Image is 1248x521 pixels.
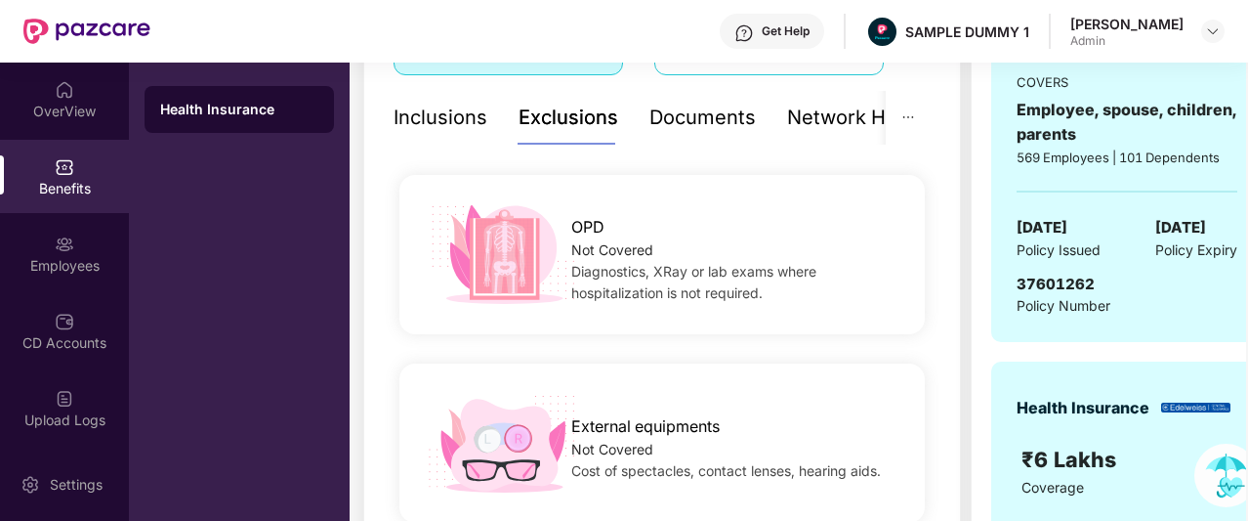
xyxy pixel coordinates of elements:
[1017,72,1237,92] div: COVERS
[1021,447,1122,472] span: ₹6 Lakhs
[1017,275,1095,293] span: 37601262
[1070,15,1184,33] div: [PERSON_NAME]
[571,263,816,301] span: Diagnostics, XRay or lab exams where hospitalization is not required.
[424,388,582,499] img: icon
[1017,98,1237,147] div: Employee, spouse, children, parents
[21,475,40,495] img: svg+xml;base64,PHN2ZyBpZD0iU2V0dGluZy0yMHgyMCIgeG1sbnM9Imh0dHA6Ly93d3cudzMub3JnLzIwMDAvc3ZnIiB3aW...
[160,100,318,119] div: Health Insurance
[55,312,74,331] img: svg+xml;base64,PHN2ZyBpZD0iQ0RfQWNjb3VudHMiIGRhdGEtbmFtZT0iQ0QgQWNjb3VudHMiIHhtbG5zPSJodHRwOi8vd3...
[787,103,958,133] div: Network Hospitals
[44,475,108,495] div: Settings
[571,439,900,460] div: Not Covered
[734,23,754,43] img: svg+xml;base64,PHN2ZyBpZD0iSGVscC0zMngzMiIgeG1sbnM9Imh0dHA6Ly93d3cudzMub3JnLzIwMDAvc3ZnIiB3aWR0aD...
[571,462,881,479] span: Cost of spectacles, contact lenses, hearing aids.
[762,23,810,39] div: Get Help
[1161,403,1230,413] img: insurerLogo
[55,80,74,100] img: svg+xml;base64,PHN2ZyBpZD0iSG9tZSIgeG1sbnM9Imh0dHA6Ly93d3cudzMub3JnLzIwMDAvc3ZnIiB3aWR0aD0iMjAiIG...
[55,389,74,409] img: svg+xml;base64,PHN2ZyBpZD0iVXBsb2FkX0xvZ3MiIGRhdGEtbmFtZT0iVXBsb2FkIExvZ3MiIHhtbG5zPSJodHRwOi8vd3...
[1017,297,1110,314] span: Policy Number
[1155,239,1237,261] span: Policy Expiry
[868,18,896,46] img: Pazcare_Alternative_logo-01-01.png
[1017,396,1149,420] div: Health Insurance
[519,103,618,133] div: Exclusions
[1205,23,1221,39] img: svg+xml;base64,PHN2ZyBpZD0iRHJvcGRvd24tMzJ4MzIiIHhtbG5zPSJodHRwOi8vd3d3LnczLm9yZy8yMDAwL3N2ZyIgd2...
[571,239,900,261] div: Not Covered
[905,22,1029,41] div: SAMPLE DUMMY 1
[571,414,720,439] span: External equipments
[886,91,931,145] button: ellipsis
[23,19,150,44] img: New Pazcare Logo
[394,103,487,133] div: Inclusions
[55,157,74,177] img: svg+xml;base64,PHN2ZyBpZD0iQmVuZWZpdHMiIHhtbG5zPSJodHRwOi8vd3d3LnczLm9yZy8yMDAwL3N2ZyIgd2lkdGg9Ij...
[424,199,582,310] img: icon
[571,215,604,239] span: OPD
[901,110,915,124] span: ellipsis
[55,235,74,254] img: svg+xml;base64,PHN2ZyBpZD0iRW1wbG95ZWVzIiB4bWxucz0iaHR0cDovL3d3dy53My5vcmcvMjAwMC9zdmciIHdpZHRoPS...
[1021,479,1084,496] span: Coverage
[1017,148,1237,167] div: 569 Employees | 101 Dependents
[649,103,756,133] div: Documents
[1017,216,1067,239] span: [DATE]
[1070,33,1184,49] div: Admin
[1017,239,1101,261] span: Policy Issued
[1155,216,1206,239] span: [DATE]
